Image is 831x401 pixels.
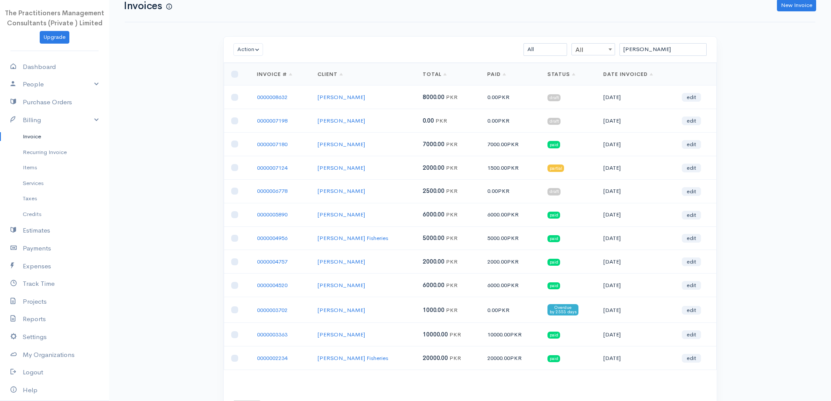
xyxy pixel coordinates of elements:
[257,164,287,171] a: 0000007124
[682,140,701,149] a: edit
[498,117,510,124] span: PKR
[480,156,540,179] td: 1500.00
[233,43,263,56] button: Action
[423,258,445,265] span: 2000.00
[682,164,701,172] a: edit
[257,354,287,362] a: 0000002234
[423,117,434,124] span: 0.00
[596,203,675,226] td: [DATE]
[5,9,104,27] span: The Practitioners Management Consultants (Private ) Limited
[547,118,561,125] span: draft
[596,109,675,133] td: [DATE]
[682,306,701,315] a: edit
[449,354,461,362] span: PKR
[423,331,448,338] span: 10000.00
[423,164,445,171] span: 2000.00
[480,274,540,297] td: 6000.00
[596,250,675,274] td: [DATE]
[547,304,579,315] span: Overdue by 2553 days
[257,234,287,242] a: 0000004956
[257,187,287,195] a: 0000006778
[423,93,445,101] span: 8000.00
[40,31,69,44] a: Upgrade
[547,188,561,195] span: draft
[507,281,519,289] span: PKR
[596,86,675,109] td: [DATE]
[257,258,287,265] a: 0000004757
[507,141,519,148] span: PKR
[682,330,701,339] a: edit
[510,354,522,362] span: PKR
[423,141,445,148] span: 7000.00
[166,3,172,10] span: How to create your first Invoice?
[547,212,561,219] span: paid
[480,86,540,109] td: 0.00
[596,156,675,179] td: [DATE]
[318,93,365,101] a: [PERSON_NAME]
[318,141,365,148] a: [PERSON_NAME]
[682,187,701,196] a: edit
[423,354,448,362] span: 20000.00
[257,211,287,218] a: 0000005890
[507,164,519,171] span: PKR
[318,234,388,242] a: [PERSON_NAME] Fisheries
[547,141,561,148] span: paid
[507,234,519,242] span: PKR
[480,109,540,133] td: 0.00
[682,257,701,266] a: edit
[318,331,365,338] a: [PERSON_NAME]
[318,281,365,289] a: [PERSON_NAME]
[423,281,445,289] span: 6000.00
[547,259,561,266] span: paid
[480,346,540,370] td: 20000.00
[446,258,458,265] span: PKR
[547,355,561,362] span: paid
[603,71,653,78] a: Date Invoiced
[596,179,675,203] td: [DATE]
[480,226,540,250] td: 5000.00
[257,306,287,314] a: 0000003702
[446,234,458,242] span: PKR
[480,179,540,203] td: 0.00
[510,331,522,338] span: PKR
[257,281,287,289] a: 0000004520
[446,164,458,171] span: PKR
[446,306,458,314] span: PKR
[619,43,707,56] input: Search
[423,211,445,218] span: 6000.00
[480,250,540,274] td: 2000.00
[572,44,615,56] span: All
[423,306,445,314] span: 1000.00
[682,234,701,243] a: edit
[318,258,365,265] a: [PERSON_NAME]
[318,164,365,171] a: [PERSON_NAME]
[596,133,675,156] td: [DATE]
[480,203,540,226] td: 6000.00
[257,331,287,338] a: 0000003363
[571,43,615,55] span: All
[596,323,675,346] td: [DATE]
[257,93,287,101] a: 0000008632
[498,93,510,101] span: PKR
[507,258,519,265] span: PKR
[446,281,458,289] span: PKR
[257,117,287,124] a: 0000007198
[318,306,365,314] a: [PERSON_NAME]
[318,211,365,218] a: [PERSON_NAME]
[446,211,458,218] span: PKR
[547,235,561,242] span: paid
[498,306,510,314] span: PKR
[547,165,564,171] span: partial
[547,71,576,78] a: Status
[480,133,540,156] td: 7000.00
[596,346,675,370] td: [DATE]
[423,234,445,242] span: 5000.00
[507,211,519,218] span: PKR
[449,331,461,338] span: PKR
[547,94,561,101] span: draft
[446,187,458,195] span: PKR
[480,297,540,323] td: 0.00
[257,141,287,148] a: 0000007180
[682,117,701,125] a: edit
[682,93,701,102] a: edit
